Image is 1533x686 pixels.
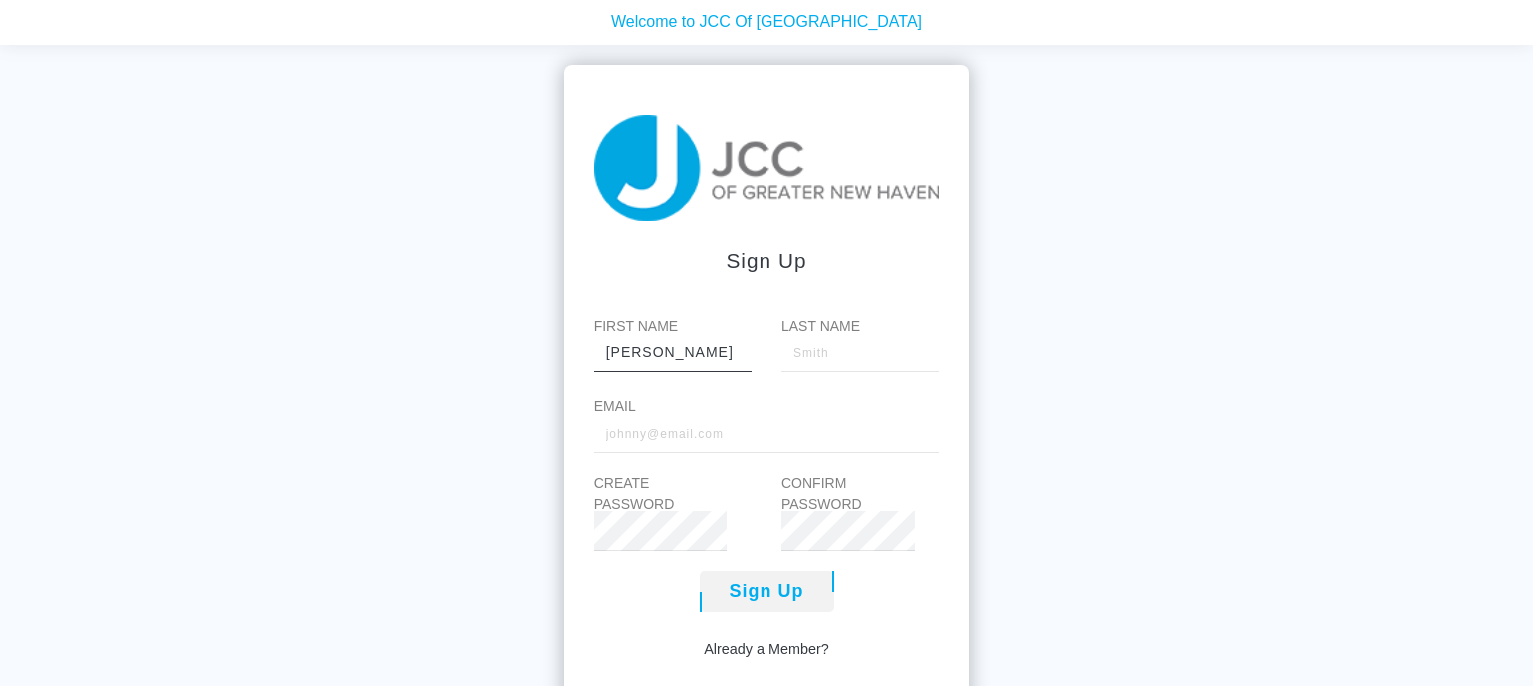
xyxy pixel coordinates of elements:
[594,333,752,372] input: John
[15,4,1518,29] p: Welcome to JCC Of [GEOGRAPHIC_DATA]
[594,316,752,337] label: First Name
[700,571,834,612] button: Sign Up
[704,639,829,661] a: Already a Member?
[781,473,908,515] label: Confirm Password
[594,413,940,453] input: johnny@email.com
[594,473,721,515] label: Create Password
[594,396,940,417] label: Email
[594,115,940,222] img: taiji-logo.png
[594,245,940,276] div: Sign up
[781,333,939,372] input: Smith
[781,316,939,337] label: Last Name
